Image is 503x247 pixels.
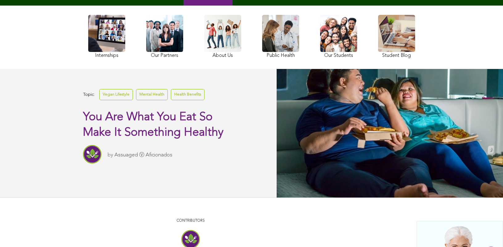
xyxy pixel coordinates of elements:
[472,217,503,247] iframe: Chat Widget
[83,111,224,138] span: You Are What You Eat So Make It Something Healthy
[90,218,291,224] p: CONTRIBUTORS
[83,91,95,99] span: Topic:
[114,152,172,158] a: Assuaged Ⓥ Aficionados
[108,152,113,158] span: by
[171,89,204,100] a: Health Benefits
[136,89,168,100] a: Mental Health
[83,145,101,164] img: Assuaged Ⓥ Aficionados
[99,89,133,100] a: Vegan Lifestyle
